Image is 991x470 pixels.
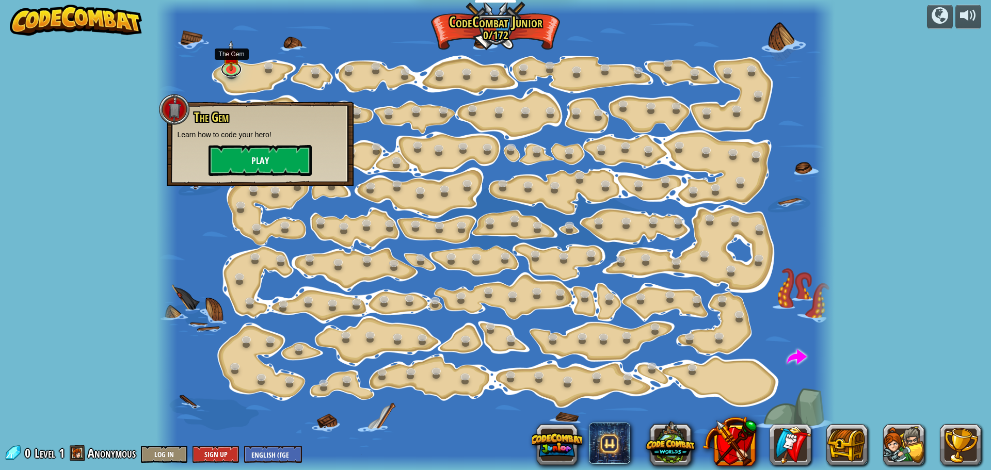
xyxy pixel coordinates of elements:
[35,445,55,462] span: Level
[955,5,981,29] button: Adjust volume
[59,445,65,461] span: 1
[222,40,240,71] img: level-banner-unstarted.png
[927,5,953,29] button: Campaigns
[141,446,187,463] button: Log In
[177,129,343,140] p: Learn how to code your hero!
[25,445,34,461] span: 0
[10,5,142,36] img: CodeCombat - Learn how to code by playing a game
[88,445,136,461] span: Anonymous
[194,108,229,126] span: The Gem
[209,145,312,176] button: Play
[193,446,239,463] button: Sign Up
